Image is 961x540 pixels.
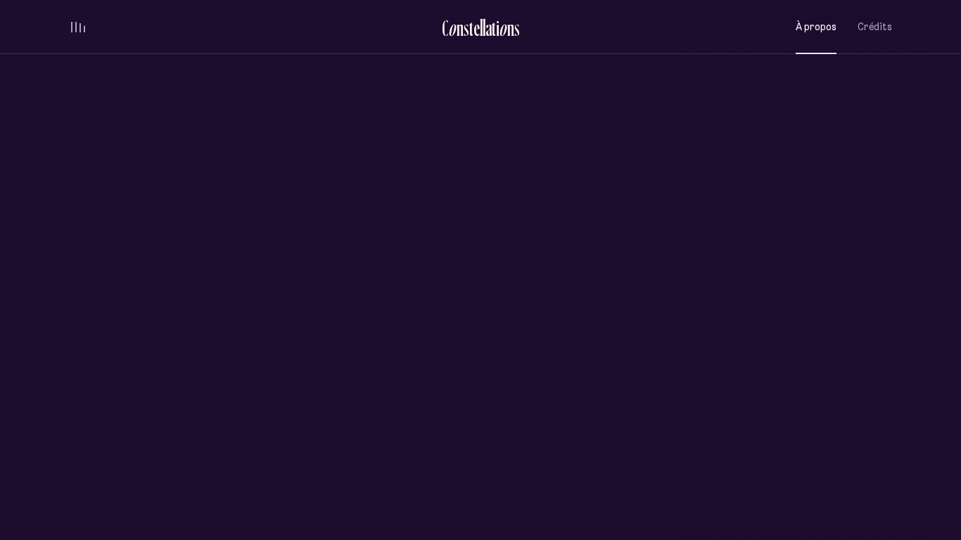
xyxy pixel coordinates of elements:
button: À propos [796,11,836,44]
span: À propos [796,21,836,33]
div: l [483,16,485,39]
div: t [492,16,496,39]
div: o [499,16,507,39]
span: Crédits [858,21,892,33]
div: t [469,16,473,39]
div: l [480,16,483,39]
div: i [496,16,499,39]
div: o [448,16,457,39]
button: Crédits [858,11,892,44]
div: s [514,16,520,39]
div: n [457,16,464,39]
div: n [507,16,514,39]
button: volume audio [69,20,87,34]
div: a [485,16,492,39]
div: C [442,16,448,39]
div: e [473,16,480,39]
div: s [464,16,469,39]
